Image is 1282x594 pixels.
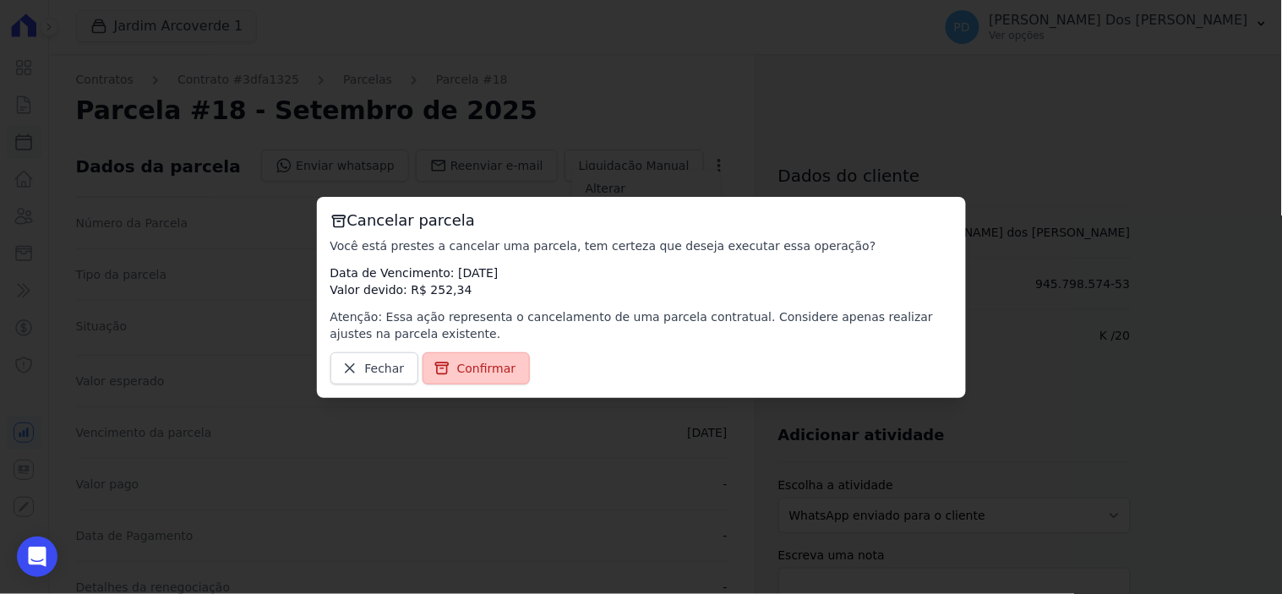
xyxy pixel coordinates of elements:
a: Fechar [330,352,419,384]
div: Open Intercom Messenger [17,537,57,577]
a: Confirmar [423,352,531,384]
p: Atenção: Essa ação representa o cancelamento de uma parcela contratual. Considere apenas realizar... [330,308,952,342]
span: Fechar [365,360,405,377]
p: Data de Vencimento: [DATE] Valor devido: R$ 252,34 [330,264,952,298]
span: Confirmar [457,360,516,377]
p: Você está prestes a cancelar uma parcela, tem certeza que deseja executar essa operação? [330,237,952,254]
h3: Cancelar parcela [330,210,952,231]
